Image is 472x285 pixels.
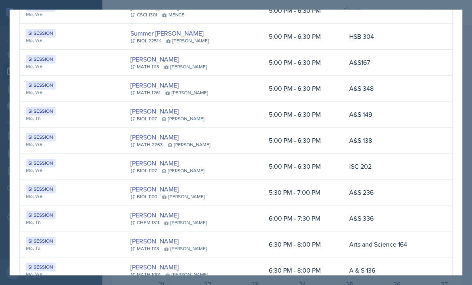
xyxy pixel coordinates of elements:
div: [PERSON_NAME] [162,193,205,200]
div: MENCE [162,11,184,18]
div: Mo, Th [26,219,118,226]
td: A&S 149 [343,102,436,128]
div: Mo, We [26,141,118,148]
div: Mo, We [26,37,118,44]
div: Mo, We [26,167,118,174]
a: [PERSON_NAME] [130,54,179,64]
div: CHEM 1311 [130,219,159,226]
td: 5:00 PM - 6:30 PM [262,128,343,153]
div: [PERSON_NAME] [164,219,207,226]
div: [PERSON_NAME] [162,167,204,174]
a: Summer [PERSON_NAME] [130,28,204,38]
div: Mo, We [26,193,118,200]
div: [PERSON_NAME] [168,141,210,148]
div: [PERSON_NAME] [166,37,209,44]
td: 5:30 PM - 7:00 PM [262,179,343,205]
div: [PERSON_NAME] [165,271,208,278]
div: BIOL 1100 [130,193,157,200]
div: Mo, We [26,63,118,70]
td: 5:00 PM - 6:30 PM [262,102,343,128]
div: Mo, Tu [26,245,118,252]
div: BIOL 1107 [130,115,157,122]
div: Mo, We [26,271,118,278]
a: [PERSON_NAME] [130,184,179,194]
div: Mo, We [26,11,118,18]
td: 6:30 PM - 8:00 PM [262,231,343,257]
td: ISC 202 [343,153,436,179]
td: A&S 236 [343,179,436,205]
a: [PERSON_NAME] [130,106,179,116]
td: A&S 138 [343,128,436,153]
td: 5:00 PM - 6:30 PM [262,153,343,179]
a: [PERSON_NAME] [130,132,179,142]
div: MATH 2263 [130,141,163,148]
td: A & S 136 [343,257,436,283]
td: 6:00 PM - 7:30 PM [262,205,343,231]
div: CSCI 1301 [130,11,157,18]
div: BIOL 2251K [130,37,161,44]
div: MATH 1113 [130,63,159,70]
div: BIOL 1107 [130,167,157,174]
td: Arts and Science 164 [343,231,436,257]
a: [PERSON_NAME] [130,210,179,220]
td: A&S167 [343,50,436,76]
div: [PERSON_NAME] [164,245,207,252]
div: Mo, Th [26,115,118,122]
td: 5:00 PM - 6:30 PM [262,24,343,50]
div: MATH 1261 [130,89,160,96]
a: [PERSON_NAME] [130,80,179,90]
td: 5:00 PM - 6:30 PM [262,50,343,76]
td: A&S 348 [343,76,436,102]
a: [PERSON_NAME] [130,158,179,168]
div: [PERSON_NAME] [165,89,208,96]
td: HSB 304 [343,24,436,50]
div: MATH 1001 [130,271,160,278]
td: A&S 336 [343,205,436,231]
a: [PERSON_NAME] [130,262,179,272]
a: [PERSON_NAME] [130,236,179,246]
div: [PERSON_NAME] [164,63,207,70]
td: 5:00 PM - 6:30 PM [262,76,343,102]
div: [PERSON_NAME] [162,115,204,122]
div: MATH 1113 [130,245,159,252]
div: Mo, We [26,89,118,96]
td: 6:30 PM - 8:00 PM [262,257,343,283]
